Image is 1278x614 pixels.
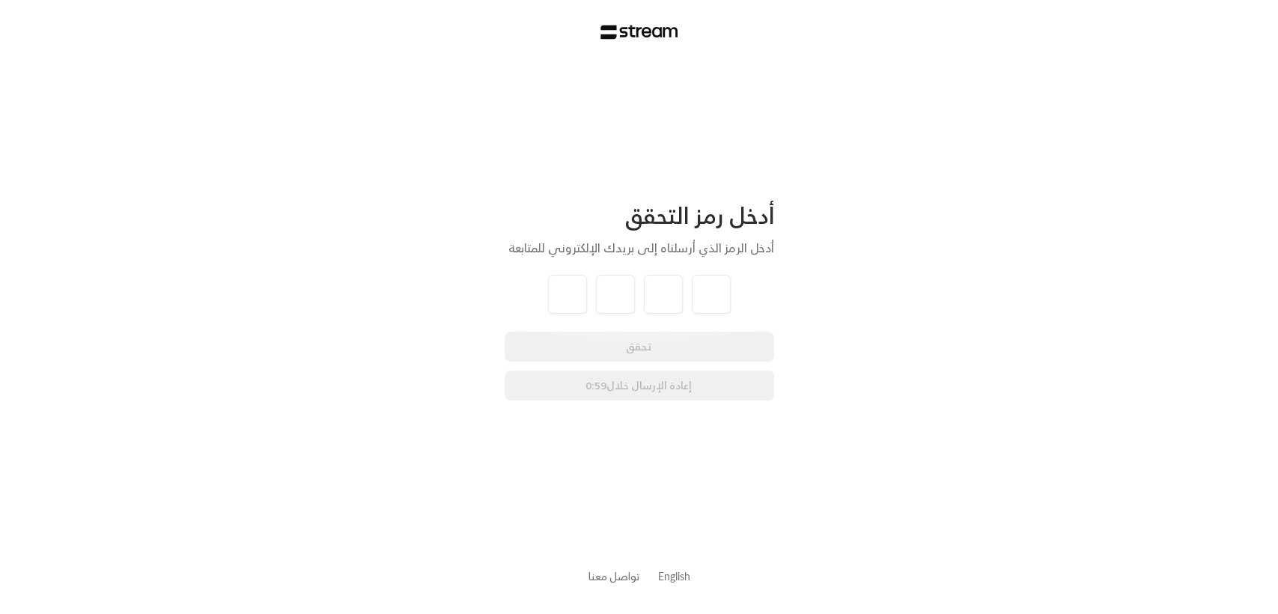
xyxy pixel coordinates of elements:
a: تواصل معنا [588,567,640,586]
div: أدخل الرمز الذي أرسلناه إلى بريدك الإلكتروني للمتابعة [505,239,774,257]
div: أدخل رمز التحقق [505,201,774,230]
button: تواصل معنا [588,568,640,584]
img: Stream Logo [600,25,678,40]
a: English [658,562,690,590]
